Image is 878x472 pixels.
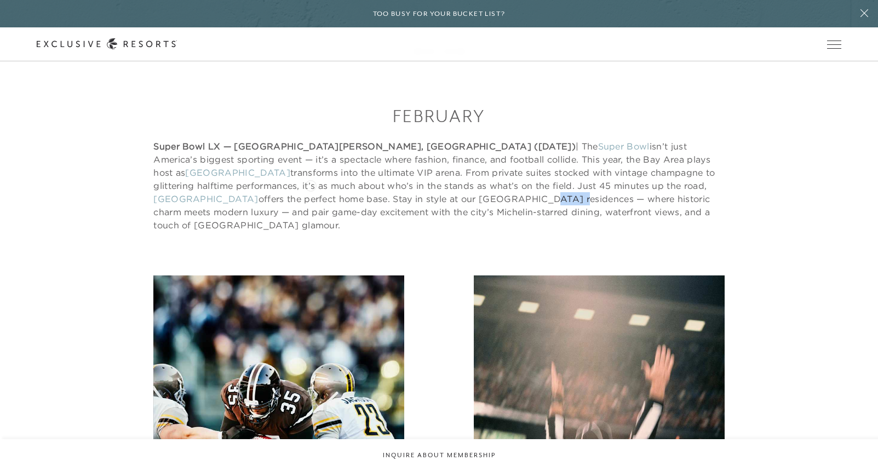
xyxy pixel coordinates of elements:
[153,140,725,232] p: | The isn’t just America’s biggest sporting event — it’s a spectacle where fashion, finance, and ...
[153,104,725,128] h3: February
[827,41,841,48] button: Open navigation
[185,167,290,178] a: [GEOGRAPHIC_DATA]
[153,193,258,204] a: [GEOGRAPHIC_DATA]
[598,141,650,152] a: Super Bowl
[373,9,506,19] h6: Too busy for your bucket list?
[153,141,576,152] strong: Super Bowl LX — [GEOGRAPHIC_DATA][PERSON_NAME], [GEOGRAPHIC_DATA] ([DATE])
